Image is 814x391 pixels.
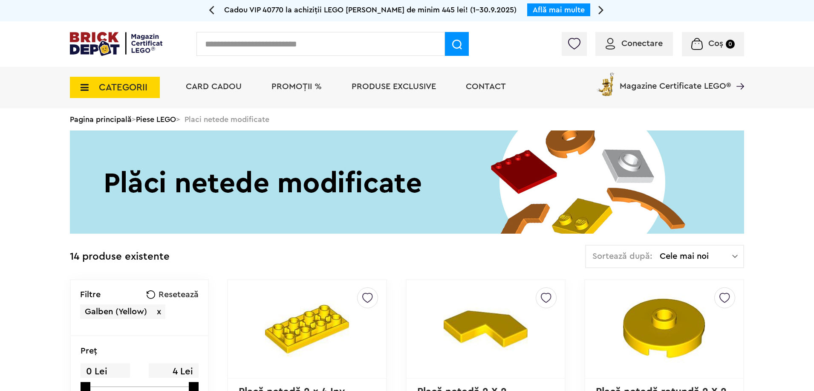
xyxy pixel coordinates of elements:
[157,307,161,316] span: x
[660,252,732,261] span: Cele mai noi
[159,290,199,299] span: Resetează
[70,130,744,234] img: Placi netede modificate
[81,363,130,380] span: 0 Lei
[533,6,585,14] a: Află mai multe
[136,116,176,123] a: Piese LEGO
[352,82,436,91] a: Produse exclusive
[70,108,744,130] div: > > Placi netede modificate
[726,40,735,49] small: 0
[466,82,506,91] a: Contact
[81,347,97,355] p: Preţ
[186,82,242,91] a: Card Cadou
[620,71,731,90] span: Magazine Certificate LEGO®
[254,287,361,371] img: Placă netedă 2 x 4 Inv
[85,307,147,316] span: Galben (Yellow)
[606,39,663,48] a: Conectare
[621,39,663,48] span: Conectare
[99,83,147,92] span: CATEGORII
[80,290,101,299] p: Filtre
[731,71,744,79] a: Magazine Certificate LEGO®
[149,363,198,380] span: 4 Lei
[432,287,539,371] img: Placă netedă 2 X 2 modificată unghi drept
[224,6,517,14] span: Cadou VIP 40770 la achiziții LEGO [PERSON_NAME] de minim 445 lei! (1-30.9.2025)
[623,287,705,369] img: Placă netedă rotundă 2 X 2 modificată cu stud deschis
[592,252,652,261] span: Sortează după:
[708,39,723,48] span: Coș
[70,245,170,269] div: 14 produse existente
[271,82,322,91] a: PROMOȚII %
[70,116,132,123] a: Pagina principală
